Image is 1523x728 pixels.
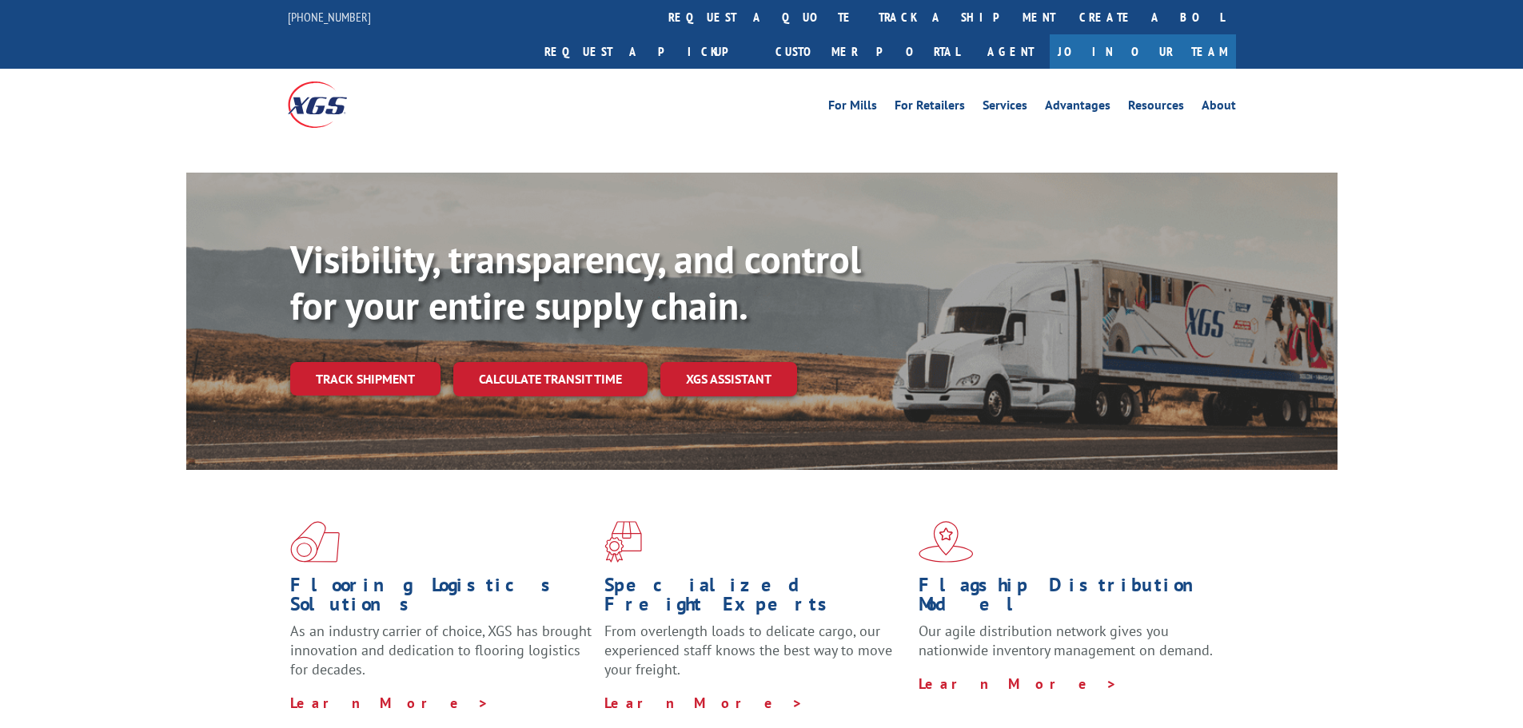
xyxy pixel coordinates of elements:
[1050,34,1236,69] a: Join Our Team
[604,622,907,693] p: From overlength loads to delicate cargo, our experienced staff knows the best way to move your fr...
[919,521,974,563] img: xgs-icon-flagship-distribution-model-red
[532,34,763,69] a: Request a pickup
[895,99,965,117] a: For Retailers
[763,34,971,69] a: Customer Portal
[1045,99,1110,117] a: Advantages
[604,694,803,712] a: Learn More >
[828,99,877,117] a: For Mills
[604,521,642,563] img: xgs-icon-focused-on-flooring-red
[660,362,797,396] a: XGS ASSISTANT
[919,575,1221,622] h1: Flagship Distribution Model
[290,362,441,396] a: Track shipment
[453,362,648,396] a: Calculate transit time
[971,34,1050,69] a: Agent
[1128,99,1184,117] a: Resources
[983,99,1027,117] a: Services
[290,521,340,563] img: xgs-icon-total-supply-chain-intelligence-red
[919,622,1213,659] span: Our agile distribution network gives you nationwide inventory management on demand.
[290,575,592,622] h1: Flooring Logistics Solutions
[290,234,861,330] b: Visibility, transparency, and control for your entire supply chain.
[919,674,1118,693] a: Learn More >
[1202,99,1236,117] a: About
[290,694,489,712] a: Learn More >
[288,9,371,25] a: [PHONE_NUMBER]
[290,622,592,678] span: As an industry carrier of choice, XGS has brought innovation and dedication to flooring logistics...
[604,575,907,622] h1: Specialized Freight Experts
